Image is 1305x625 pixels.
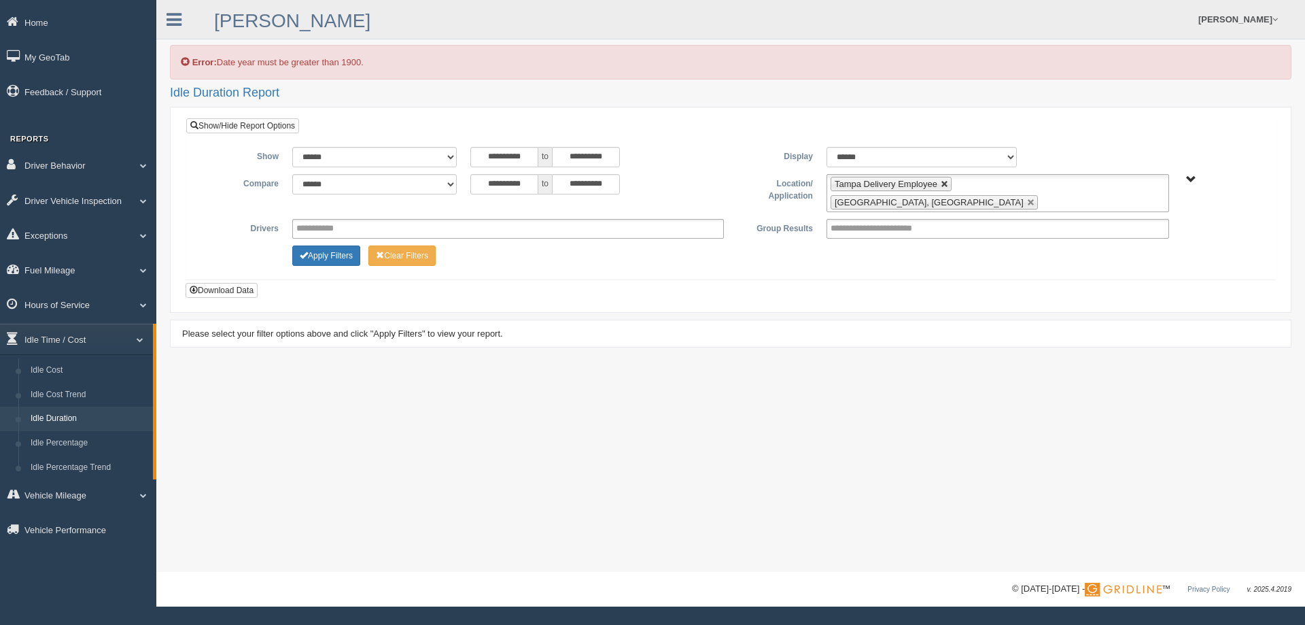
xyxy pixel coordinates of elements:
a: Show/Hide Report Options [186,118,299,133]
button: Download Data [186,283,258,298]
button: Change Filter Options [292,246,360,266]
a: Idle Cost [24,358,153,383]
span: [GEOGRAPHIC_DATA], [GEOGRAPHIC_DATA] [835,197,1024,207]
a: Privacy Policy [1187,586,1230,593]
label: Display [731,147,820,163]
b: Error: [192,57,217,67]
label: Show [196,147,285,163]
a: Idle Percentage Trend [24,456,153,480]
label: Drivers [196,219,285,235]
label: Compare [196,174,285,190]
a: Idle Cost Trend [24,383,153,407]
label: Group Results [731,219,820,235]
span: to [538,174,552,195]
div: Date year must be greater than 1900. [170,45,1291,80]
span: to [538,147,552,167]
span: Please select your filter options above and click "Apply Filters" to view your report. [182,328,503,339]
a: [PERSON_NAME] [214,10,370,31]
a: Idle Percentage [24,431,153,456]
a: Idle Duration [24,407,153,431]
span: Tampa Delivery Employee [835,179,937,189]
span: v. 2025.4.2019 [1247,586,1291,593]
label: Location/ Application [731,174,820,202]
button: Change Filter Options [368,246,436,266]
img: Gridline [1085,583,1162,596]
div: © [DATE]-[DATE] - ™ [1012,582,1291,596]
h2: Idle Duration Report [170,86,1291,100]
